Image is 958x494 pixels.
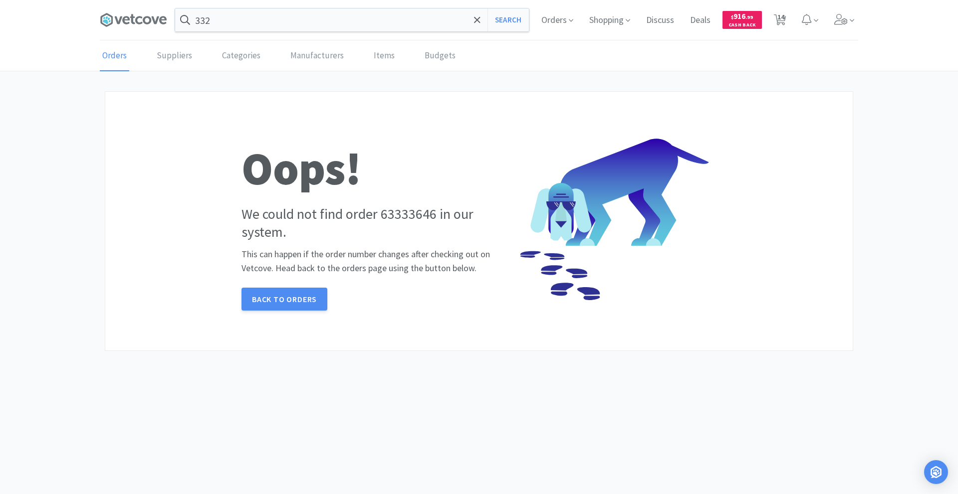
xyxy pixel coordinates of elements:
[220,41,263,71] a: Categories
[241,247,513,276] h3: This can happen if the order number changes after checking out on Vetcove. Head back to the order...
[731,11,753,21] span: 916
[422,41,458,71] a: Budgets
[175,8,529,31] input: Search by item, sku, manufacturer, ingredient, size...
[731,14,733,20] span: $
[288,41,346,71] a: Manufacturers
[241,205,513,241] h2: We could not find order 63333646 in our system.
[728,22,756,29] span: Cash Back
[770,17,790,26] a: 14
[154,41,195,71] a: Suppliers
[686,16,715,25] a: Deals
[517,120,717,319] img: blind-dog.svg
[241,288,327,311] a: Back to orders
[371,41,397,71] a: Items
[241,132,513,205] h1: Oops!
[487,8,529,31] button: Search
[642,16,678,25] a: Discuss
[745,14,753,20] span: . 99
[924,460,948,484] div: Open Intercom Messenger
[722,6,762,33] a: $916.99Cash Back
[100,41,129,71] a: Orders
